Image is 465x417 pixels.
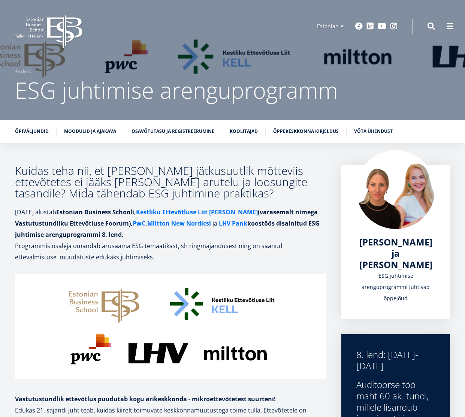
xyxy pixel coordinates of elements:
[15,240,326,263] p: Programmis osaleja omandab arusaama ESG temaatikast, sh ringmajandusest ning on saanud ettevalmis...
[131,219,212,227] strong: , ,
[359,236,432,271] span: [PERSON_NAME] ja [PERSON_NAME]
[230,128,258,135] a: Koolitajad
[15,68,31,75] a: Avaleht
[354,128,393,135] a: Võta ühendust
[356,270,435,304] div: ESG juhtimise arenguprogrammi juhtivad õppejõud
[136,206,258,218] a: Kestliku Ettevõtluse Liit [PERSON_NAME]
[366,23,374,30] a: Linkedin
[356,349,435,372] div: 8. lend: [DATE]-[DATE]
[15,165,326,199] h3: Kuidas teha nii, et [PERSON_NAME] jätkusuutlik mõtteviis ettevõtetes ei jääks [PERSON_NAME] arute...
[147,218,211,229] a: Miltton New Nordicsi
[356,236,435,270] a: [PERSON_NAME] ja [PERSON_NAME]
[356,150,435,229] img: Kristiina Esop ja Merili Vares foto
[132,128,214,135] a: Osavõtutasu ja registreerumine
[219,218,247,229] a: LHV Pank
[273,128,339,135] a: Õppekeskkonna kirjeldus
[15,274,326,379] img: EBS-esg-juhtimise-arenguprogramm-8-lend-pilt
[15,75,338,105] span: ESG juhtimise arenguprogramm
[15,395,276,403] strong: Vastutustundlik ettevõtlus puudutab kogu ärikeskkonda - mikroettevõtetest suurteni!
[133,218,145,229] a: PwC
[64,128,116,135] a: Moodulid ja ajakava
[15,206,326,240] p: [DATE] alustab ja
[15,128,49,135] a: Õpiväljundid
[15,208,318,227] strong: Estonian Business Schooli, (varasemalt nimega Vastutustundliku Ettevõtluse Foorum)
[378,23,386,30] a: Youtube
[355,23,363,30] a: Facebook
[390,23,398,30] a: Instagram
